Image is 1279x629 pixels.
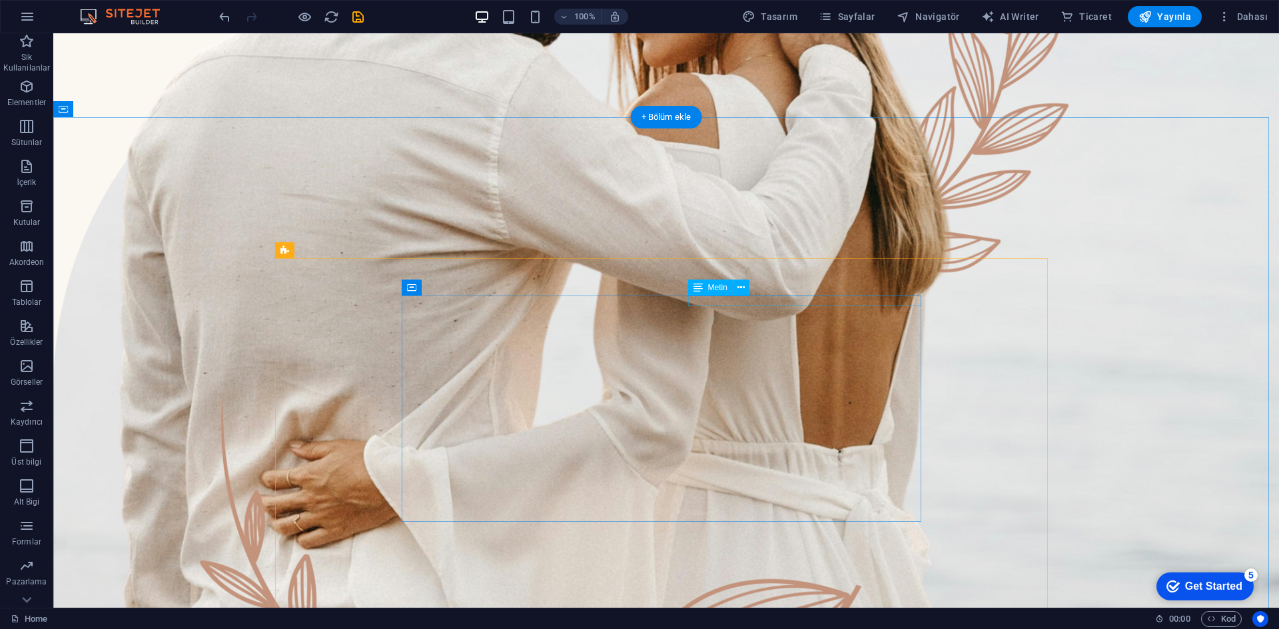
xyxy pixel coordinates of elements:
button: Sayfalar [813,6,881,27]
div: + Bölüm ekle [631,106,702,128]
button: Tasarım [737,6,803,27]
span: 00 00 [1169,611,1190,627]
button: Navigatör [891,6,965,27]
h6: Oturum süresi [1155,611,1190,627]
a: Seçimi iptal etmek için tıkla. Sayfaları açmak için çift tıkla [11,611,47,627]
span: Kod [1207,611,1236,627]
p: Tablolar [12,297,42,308]
button: Ön izleme modundan çıkıp düzenlemeye devam etmek için buraya tıklayın [296,9,312,25]
p: Kaydırıcı [11,417,43,427]
div: Get Started [39,15,97,27]
p: Üst bilgi [11,457,41,467]
i: Kaydet (Ctrl+S) [350,9,366,25]
div: Tasarım (Ctrl+Alt+Y) [737,6,803,27]
button: 100% [554,9,602,25]
span: : [1178,614,1180,624]
button: Dahası [1212,6,1273,27]
span: Dahası [1218,10,1268,23]
i: Yeniden boyutlandırmada yakınlaştırma düzeyini seçilen cihaza uyacak şekilde otomatik olarak ayarla. [609,11,621,23]
p: Pazarlama [6,576,47,587]
span: Ticaret [1061,10,1112,23]
span: Sayfalar [819,10,875,23]
span: Yayınla [1138,10,1191,23]
p: Elementler [7,97,46,108]
p: İçerik [17,177,36,188]
button: undo [216,9,232,25]
h6: 100% [574,9,596,25]
p: Formlar [12,536,41,547]
div: Get Started 5 items remaining, 0% complete [11,7,108,35]
button: Ticaret [1055,6,1117,27]
img: Editor Logo [77,9,177,25]
span: AI Writer [981,10,1039,23]
p: Görseller [11,377,43,387]
span: Navigatör [897,10,960,23]
p: Akordeon [9,257,45,268]
button: Usercentrics [1252,611,1268,627]
span: Metin [708,284,727,292]
button: Kod [1201,611,1242,627]
div: 5 [99,3,112,16]
button: AI Writer [976,6,1045,27]
p: Özellikler [10,337,43,347]
p: Alt Bigi [14,497,40,507]
button: reload [323,9,339,25]
button: Yayınla [1128,6,1202,27]
p: Kutular [13,217,41,228]
span: Tasarım [742,10,797,23]
i: Geri al: Elementleri sil (Ctrl+Z) [217,9,232,25]
i: Sayfayı yeniden yükleyin [324,9,339,25]
button: save [350,9,366,25]
p: Sütunlar [11,137,43,148]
